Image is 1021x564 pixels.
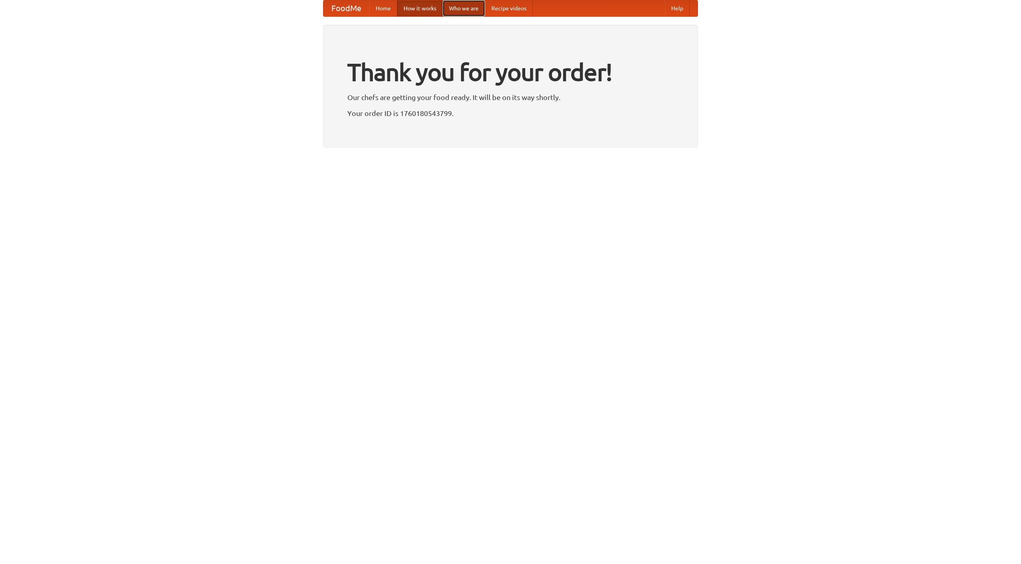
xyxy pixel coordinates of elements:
[323,0,369,16] a: FoodMe
[347,107,674,119] p: Your order ID is 1760180543799.
[443,0,485,16] a: Who we are
[347,53,674,91] h1: Thank you for your order!
[665,0,690,16] a: Help
[397,0,443,16] a: How it works
[485,0,533,16] a: Recipe videos
[347,91,674,103] p: Our chefs are getting your food ready. It will be on its way shortly.
[369,0,397,16] a: Home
